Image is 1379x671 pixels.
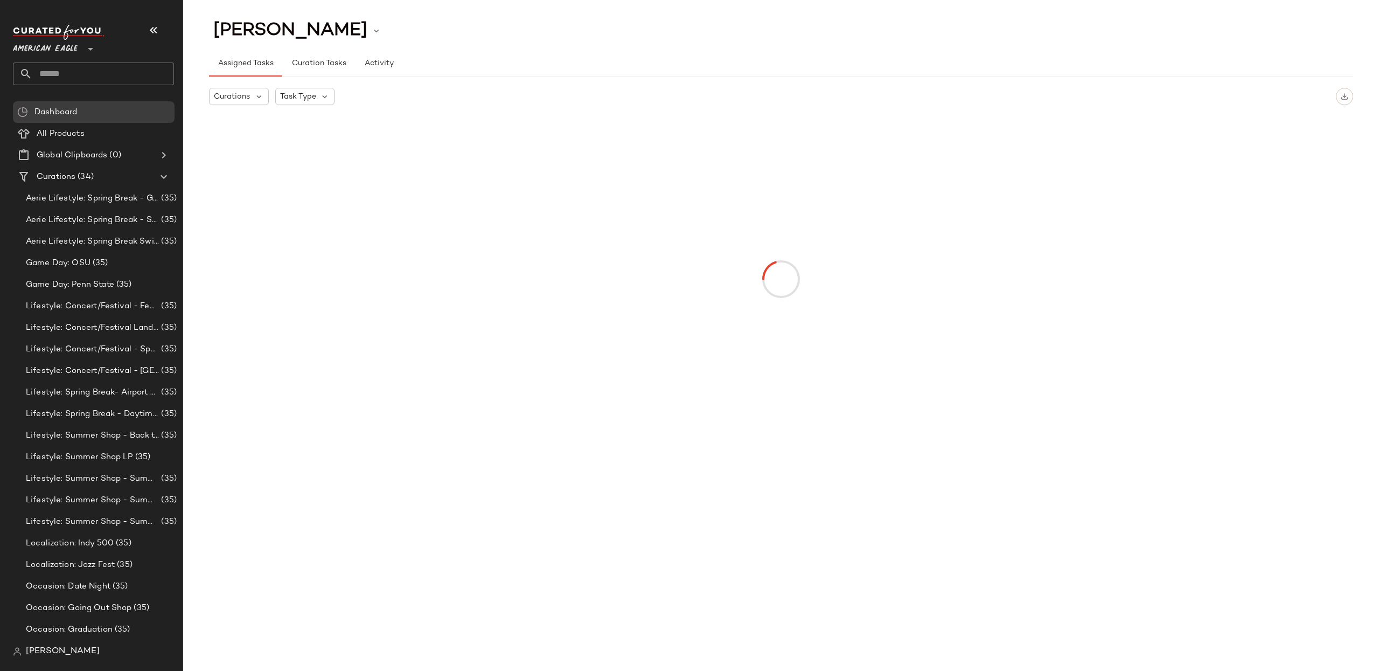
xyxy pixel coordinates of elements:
span: Lifestyle: Summer Shop - Summer Study Sessions [26,516,159,528]
span: (34) [75,171,94,183]
span: (35) [114,537,131,550]
span: [PERSON_NAME] [213,20,367,41]
span: (35) [159,365,177,377]
span: (35) [159,430,177,442]
span: Lifestyle: Summer Shop - Summer Abroad [26,473,159,485]
img: cfy_white_logo.C9jOOHJF.svg [13,25,105,40]
span: Game Day: Penn State [26,279,114,291]
span: Lifestyle: Concert/Festival - [GEOGRAPHIC_DATA] [26,365,159,377]
span: (35) [159,408,177,420]
span: (35) [159,343,177,356]
span: (35) [159,322,177,334]
span: Aerie Lifestyle: Spring Break - Sporty [26,214,159,226]
span: Lifestyle: Concert/Festival - Femme [26,300,159,313]
span: Occasion: Graduation [26,624,113,636]
span: (35) [159,300,177,313]
span: Aerie Lifestyle: Spring Break - Girly/Femme [26,192,159,205]
span: Lifestyle: Summer Shop - Summer Internship [26,494,159,507]
span: (35) [110,580,128,593]
span: Lifestyle: Summer Shop LP [26,451,133,464]
span: (35) [114,279,132,291]
span: Localization: Indy 500 [26,537,114,550]
span: (35) [131,602,149,614]
span: (35) [159,516,177,528]
span: Lifestyle: Summer Shop - Back to School Essentials [26,430,159,442]
img: svg%3e [17,107,28,117]
span: (35) [133,451,151,464]
span: [PERSON_NAME] [26,645,100,658]
span: (35) [113,624,130,636]
img: svg%3e [1341,93,1348,100]
span: Assigned Tasks [218,59,274,68]
span: (35) [159,236,177,248]
span: Localization: Jazz Fest [26,559,115,571]
span: Lifestyle: Spring Break - Daytime Casual [26,408,159,420]
span: Curations [214,91,250,102]
span: Activity [364,59,394,68]
span: (0) [107,149,121,162]
span: (35) [115,559,133,571]
span: Lifestyle: Concert/Festival Landing Page [26,322,159,334]
span: Lifestyle: Concert/Festival - Sporty [26,343,159,356]
span: (35) [159,386,177,399]
span: Global Clipboards [37,149,107,162]
span: (35) [159,473,177,485]
span: Game Day: OSU [26,257,90,269]
span: Curation Tasks [291,59,346,68]
span: Aerie Lifestyle: Spring Break Swimsuits Landing Page [26,236,159,248]
span: (35) [159,192,177,205]
span: (35) [90,257,108,269]
span: All Products [37,128,85,140]
span: Occasion: Date Night [26,580,110,593]
span: Curations [37,171,75,183]
span: American Eagle [13,37,78,56]
span: (35) [159,214,177,226]
span: Occasion: Going Out Shop [26,602,131,614]
span: Task Type [280,91,316,102]
span: (35) [159,494,177,507]
span: Dashboard [34,106,77,119]
span: Lifestyle: Spring Break- Airport Style [26,386,159,399]
img: svg%3e [13,647,22,656]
